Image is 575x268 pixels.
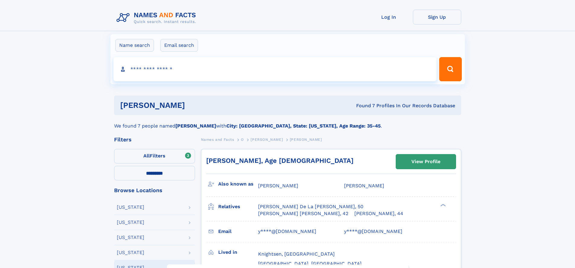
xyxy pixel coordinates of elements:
b: City: [GEOGRAPHIC_DATA], State: [US_STATE], Age Range: 35-45 [226,123,381,129]
div: [US_STATE] [117,250,144,255]
button: Search Button [439,57,462,81]
span: [PERSON_NAME] [258,183,298,189]
div: [US_STATE] [117,235,144,240]
span: [PERSON_NAME] [344,183,384,189]
b: [PERSON_NAME] [175,123,216,129]
div: [US_STATE] [117,205,144,210]
span: All [143,153,150,159]
span: Knightsen, [GEOGRAPHIC_DATA] [258,251,335,257]
a: [PERSON_NAME] De La [PERSON_NAME], 50 [258,203,363,210]
div: Found 7 Profiles In Our Records Database [270,102,455,109]
a: O [241,136,244,143]
label: Name search [115,39,154,52]
label: Filters [114,149,195,163]
a: Names and Facts [201,136,234,143]
h3: Email [218,226,258,237]
div: We found 7 people named with . [114,115,461,130]
div: Filters [114,137,195,142]
a: Log In [365,10,413,24]
img: Logo Names and Facts [114,10,201,26]
input: search input [113,57,437,81]
h3: Lived in [218,247,258,257]
div: [US_STATE] [117,220,144,225]
a: Sign Up [413,10,461,24]
a: [PERSON_NAME] [251,136,283,143]
div: ❯ [439,203,446,207]
a: [PERSON_NAME], Age [DEMOGRAPHIC_DATA] [206,157,353,164]
a: [PERSON_NAME], 44 [354,210,403,217]
h1: [PERSON_NAME] [120,102,271,109]
div: View Profile [411,155,440,169]
h3: Relatives [218,202,258,212]
span: [PERSON_NAME] [251,137,283,142]
a: [PERSON_NAME] [PERSON_NAME], 42 [258,210,348,217]
span: O [241,137,244,142]
div: Browse Locations [114,188,195,193]
label: Email search [160,39,198,52]
h3: Also known as [218,179,258,189]
span: [GEOGRAPHIC_DATA], [GEOGRAPHIC_DATA] [258,261,362,266]
a: View Profile [396,154,456,169]
span: [PERSON_NAME] [290,137,322,142]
